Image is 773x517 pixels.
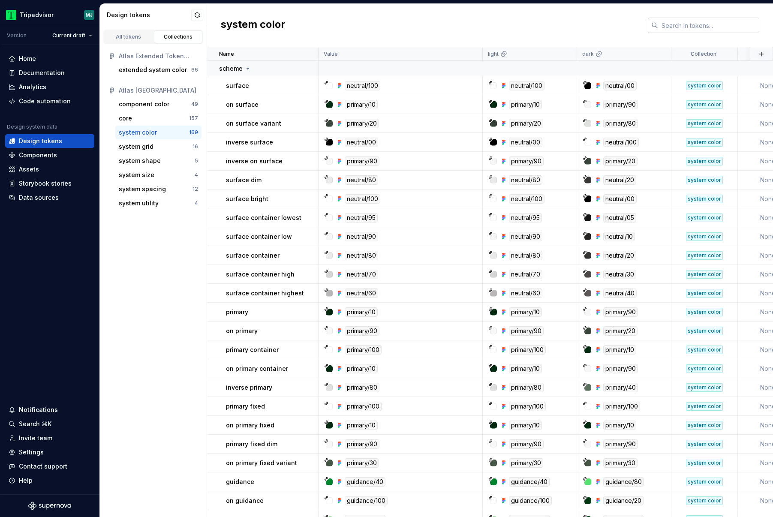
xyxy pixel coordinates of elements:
[488,51,499,57] p: light
[509,119,543,128] div: primary/20
[19,83,46,91] div: Analytics
[19,406,58,414] div: Notifications
[345,138,378,147] div: neutral/00
[219,51,234,57] p: Name
[226,289,304,298] p: surface container highest
[686,195,723,203] div: system color
[603,81,637,90] div: neutral/00
[19,462,67,471] div: Contact support
[226,270,295,279] p: surface container high
[107,11,191,19] div: Design tokens
[119,100,169,108] div: component color
[686,440,723,448] div: system color
[345,439,379,449] div: primary/90
[686,308,723,316] div: system color
[5,162,94,176] a: Assets
[345,402,382,411] div: primary/100
[20,11,54,19] div: Tripadvisor
[509,289,542,298] div: neutral/60
[603,345,636,355] div: primary/10
[19,54,36,63] div: Home
[19,97,71,105] div: Code automation
[115,168,202,182] a: system size4
[603,458,638,468] div: primary/30
[686,402,723,411] div: system color
[226,100,259,109] p: on surface
[226,364,288,373] p: on primary container
[686,327,723,335] div: system color
[603,213,636,222] div: neutral/05
[509,100,542,109] div: primary/10
[509,439,544,449] div: primary/90
[115,154,202,168] a: system shape5
[115,97,202,111] a: component color49
[19,165,39,174] div: Assets
[7,123,57,130] div: Design system data
[686,496,723,505] div: system color
[19,448,44,457] div: Settings
[603,251,636,260] div: neutral/20
[603,175,636,185] div: neutral/20
[119,66,187,74] div: extended system color
[5,417,94,431] button: Search ⌘K
[226,346,279,354] p: primary container
[509,364,542,373] div: primary/10
[603,383,638,392] div: primary/40
[115,126,202,139] a: system color169
[686,270,723,279] div: system color
[115,182,202,196] a: system spacing12
[19,476,33,485] div: Help
[686,213,723,222] div: system color
[191,101,198,108] div: 49
[189,129,198,136] div: 169
[509,232,542,241] div: neutral/90
[5,177,94,190] a: Storybook stories
[345,307,378,317] div: primary/10
[226,138,273,147] p: inverse surface
[686,81,723,90] div: system color
[603,270,636,279] div: neutral/30
[226,157,283,165] p: inverse on surface
[226,176,262,184] p: surface dim
[509,251,542,260] div: neutral/80
[115,111,202,125] button: core157
[115,140,202,153] button: system grid16
[19,193,59,202] div: Data sources
[115,63,202,77] button: extended system color66
[226,402,265,411] p: primary fixed
[509,458,543,468] div: primary/30
[345,421,378,430] div: primary/10
[603,477,644,487] div: guidance/80
[5,431,94,445] a: Invite team
[345,364,378,373] div: primary/10
[345,81,380,90] div: neutral/100
[603,439,638,449] div: primary/90
[226,213,301,222] p: surface container lowest
[686,421,723,430] div: system color
[226,119,281,128] p: on surface variant
[345,496,388,505] div: guidance/100
[226,440,277,448] p: primary fixed dim
[19,434,52,442] div: Invite team
[19,151,57,159] div: Components
[686,383,723,392] div: system color
[509,383,544,392] div: primary/80
[582,51,594,57] p: dark
[226,308,248,316] p: primary
[192,143,198,150] div: 16
[345,232,378,241] div: neutral/90
[509,81,544,90] div: neutral/100
[48,30,96,42] button: Current draft
[119,171,154,179] div: system size
[86,12,93,18] div: MJ
[686,157,723,165] div: system color
[7,32,27,39] div: Version
[52,32,85,39] span: Current draft
[345,458,379,468] div: primary/30
[195,200,198,207] div: 4
[509,213,542,222] div: neutral/95
[5,66,94,80] a: Documentation
[157,33,200,40] div: Collections
[603,194,637,204] div: neutral/00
